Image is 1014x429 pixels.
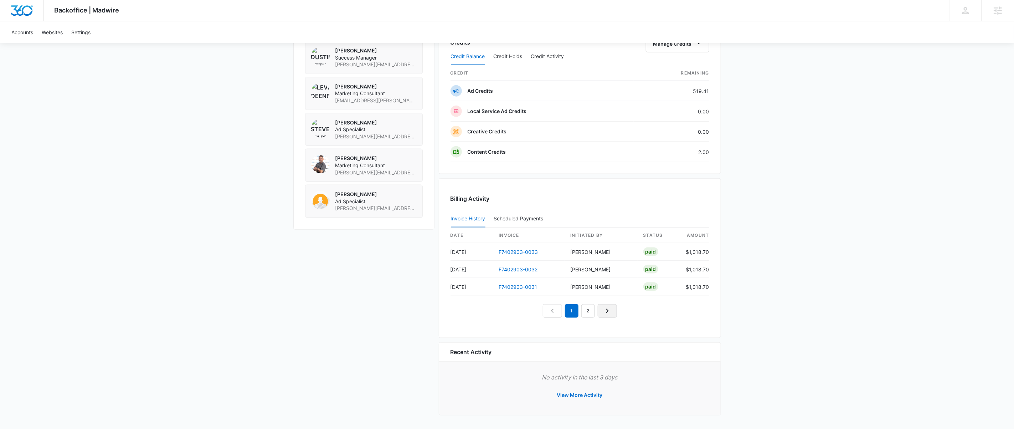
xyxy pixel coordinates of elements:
[335,169,417,176] span: [PERSON_NAME][EMAIL_ADDRESS][PERSON_NAME][DOMAIN_NAME]
[335,97,417,104] span: [EMAIL_ADDRESS][PERSON_NAME][DOMAIN_NAME]
[335,133,417,140] span: [PERSON_NAME][EMAIL_ADDRESS][PERSON_NAME][DOMAIN_NAME]
[634,81,709,101] td: 519.41
[311,155,330,173] img: Shawn Zick
[335,119,417,126] p: [PERSON_NAME]
[67,21,95,43] a: Settings
[468,148,506,155] p: Content Credits
[335,61,417,68] span: [PERSON_NAME][EMAIL_ADDRESS][PERSON_NAME][DOMAIN_NAME]
[451,373,709,382] p: No activity in the last 3 days
[643,265,658,274] div: Paid
[451,278,493,296] td: [DATE]
[311,191,330,209] img: kyl Davis
[311,83,330,102] img: Levi Deeney
[335,191,417,198] p: [PERSON_NAME]
[550,387,610,404] button: View More Activity
[565,304,578,318] em: 1
[335,90,417,97] span: Marketing Consultant
[680,243,709,261] td: $1,018.70
[451,48,485,65] button: Credit Balance
[335,126,417,133] span: Ad Specialist
[680,261,709,278] td: $1,018.70
[634,142,709,162] td: 2.00
[335,83,417,90] p: [PERSON_NAME]
[335,205,417,212] span: [PERSON_NAME][EMAIL_ADDRESS][DOMAIN_NAME]
[598,304,617,318] a: Next Page
[565,261,638,278] td: [PERSON_NAME]
[311,47,330,66] img: Dustin Bethel
[468,87,493,95] p: Ad Credits
[335,155,417,162] p: [PERSON_NAME]
[7,21,37,43] a: Accounts
[335,54,417,61] span: Success Manager
[451,348,492,356] h6: Recent Activity
[634,122,709,142] td: 0.00
[680,228,709,243] th: amount
[565,228,638,243] th: Initiated By
[581,304,595,318] a: Page 2
[37,21,67,43] a: Websites
[680,278,709,296] td: $1,018.70
[543,304,617,318] nav: Pagination
[311,119,330,138] img: Steven Warren
[638,228,680,243] th: status
[643,247,658,256] div: Paid
[634,66,709,81] th: Remaining
[499,249,538,255] a: F7402903-0033
[451,210,485,228] button: Invoice History
[565,278,638,296] td: [PERSON_NAME]
[494,216,546,221] div: Scheduled Payments
[451,66,634,81] th: credit
[335,198,417,205] span: Ad Specialist
[451,228,493,243] th: date
[634,101,709,122] td: 0.00
[499,284,537,290] a: F7402903-0031
[499,266,538,272] a: F7402903-0032
[451,261,493,278] td: [DATE]
[335,47,417,54] p: [PERSON_NAME]
[643,282,658,291] div: Paid
[493,228,565,243] th: invoice
[451,243,493,261] td: [DATE]
[468,108,527,115] p: Local Service Ad Credits
[335,162,417,169] span: Marketing Consultant
[494,48,523,65] button: Credit Holds
[451,194,709,203] h3: Billing Activity
[565,243,638,261] td: [PERSON_NAME]
[531,48,564,65] button: Credit Activity
[468,128,507,135] p: Creative Credits
[646,35,709,52] button: Manage Credits
[55,6,119,14] span: Backoffice | Madwire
